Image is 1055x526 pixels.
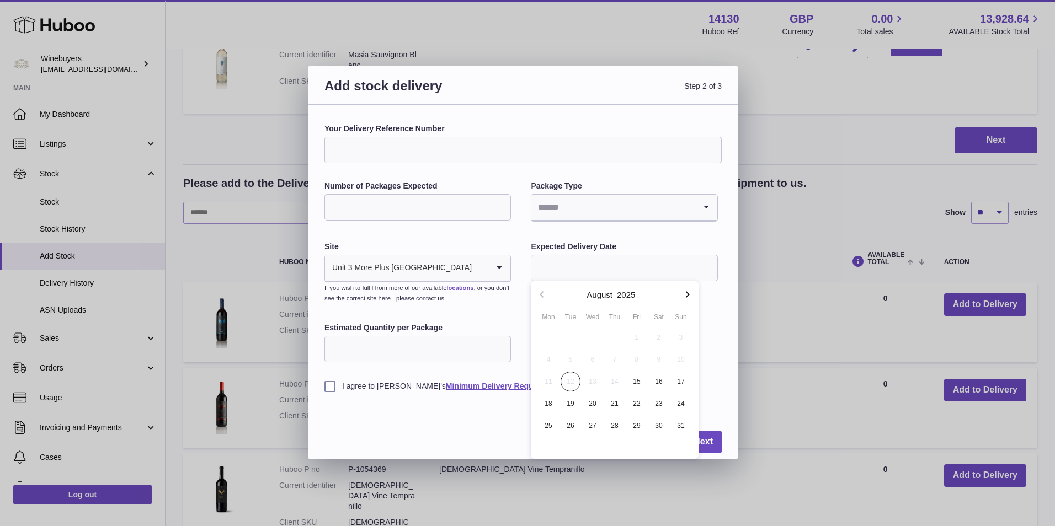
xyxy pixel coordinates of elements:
[582,312,604,322] div: Wed
[582,393,604,415] button: 20
[537,312,560,322] div: Mon
[537,371,560,393] button: 11
[627,350,647,369] span: 8
[605,372,625,391] span: 14
[583,416,603,436] span: 27
[446,382,566,390] a: Minimum Delivery Requirements
[325,255,472,281] span: Unit 3 More Plus [GEOGRAPHIC_DATA]
[670,393,692,415] button: 24
[670,326,692,348] button: 3
[626,326,648,348] button: 1
[685,431,722,453] a: Next
[670,312,692,322] div: Sun
[605,350,625,369] span: 7
[583,350,603,369] span: 6
[539,394,558,414] span: 18
[539,350,558,369] span: 4
[587,291,612,299] button: August
[627,372,647,391] span: 15
[671,328,691,347] span: 3
[604,371,626,393] button: 14
[670,371,692,393] button: 17
[671,416,691,436] span: 31
[648,393,670,415] button: 23
[671,372,691,391] span: 17
[583,394,603,414] span: 20
[324,181,511,191] label: Number of Packages Expected
[617,291,635,299] button: 2025
[472,255,488,281] input: Search for option
[561,394,580,414] span: 19
[324,381,722,391] label: I agree to [PERSON_NAME]'s
[648,312,670,322] div: Sat
[626,371,648,393] button: 15
[561,372,580,391] span: 12
[531,195,717,221] div: Search for option
[605,394,625,414] span: 21
[670,348,692,371] button: 10
[626,415,648,437] button: 29
[324,77,523,108] h3: Add stock delivery
[560,415,582,437] button: 26
[560,371,582,393] button: 12
[561,350,580,369] span: 5
[324,285,509,302] small: If you wish to fulfil from more of our available , or you don’t see the correct site here - pleas...
[531,241,717,252] label: Expected Delivery Date
[648,348,670,371] button: 9
[324,323,511,333] label: Estimated Quantity per Package
[604,415,626,437] button: 28
[324,241,511,252] label: Site
[649,350,669,369] span: 9
[582,348,604,371] button: 6
[627,394,647,414] span: 22
[560,348,582,371] button: 5
[446,285,473,291] a: locations
[627,328,647,347] span: 1
[325,255,510,282] div: Search for option
[537,348,560,371] button: 4
[648,415,670,437] button: 30
[531,181,717,191] label: Package Type
[604,348,626,371] button: 7
[649,372,669,391] span: 16
[604,312,626,322] div: Thu
[627,416,647,436] span: 29
[648,371,670,393] button: 16
[671,350,691,369] span: 10
[561,416,580,436] span: 26
[582,415,604,437] button: 27
[560,312,582,322] div: Tue
[671,394,691,414] span: 24
[626,393,648,415] button: 22
[583,372,603,391] span: 13
[626,312,648,322] div: Fri
[604,393,626,415] button: 21
[539,372,558,391] span: 11
[560,393,582,415] button: 19
[649,394,669,414] span: 23
[605,416,625,436] span: 28
[537,415,560,437] button: 25
[537,393,560,415] button: 18
[531,195,695,220] input: Search for option
[649,416,669,436] span: 30
[648,326,670,348] button: 2
[626,348,648,371] button: 8
[649,328,669,347] span: 2
[324,124,722,134] label: Your Delivery Reference Number
[582,371,604,393] button: 13
[523,77,722,108] span: Step 2 of 3
[670,415,692,437] button: 31
[539,416,558,436] span: 25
